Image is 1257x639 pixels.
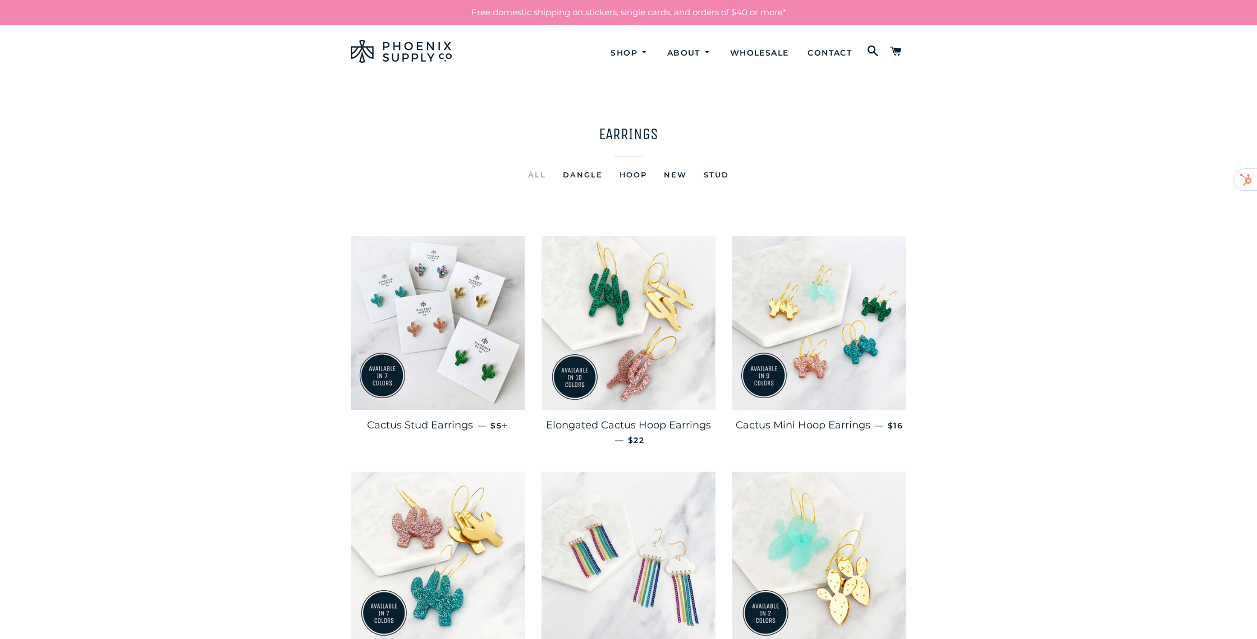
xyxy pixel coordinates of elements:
h1: Earrings [351,123,906,145]
a: Stud [695,168,737,181]
span: $16 [888,421,903,431]
span: Cactus Stud Earrings [367,419,473,431]
a: Dangle [554,168,611,181]
span: Elongated Cactus Hoop Earrings [546,419,711,431]
span: $22 [628,435,644,445]
span: — [875,420,883,431]
a: Cactus Stud Earrings — $5 [351,410,525,441]
a: Elongated Cactus Hoop Earrings — $22 [542,410,715,455]
a: About [659,38,719,68]
img: Phoenix Supply Co. [351,40,452,63]
a: Cactus Mini Hoop Earrings — $16 [732,410,906,441]
a: Hoop [611,168,656,181]
span: — [478,420,486,431]
span: Cactus Mini Hoop Earrings [736,419,870,431]
a: Shop [602,38,657,68]
a: Wholesale [722,38,797,68]
img: Cactus Stud Earrings [351,236,525,410]
span: — [615,435,623,445]
img: Elongated Cactus Hoop Earrings [542,236,715,410]
span: $5 [490,421,508,431]
a: All [520,168,554,181]
a: Contact [799,38,860,68]
img: Cactus Mini Hoop Earrings [732,236,906,410]
a: new [655,168,695,181]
